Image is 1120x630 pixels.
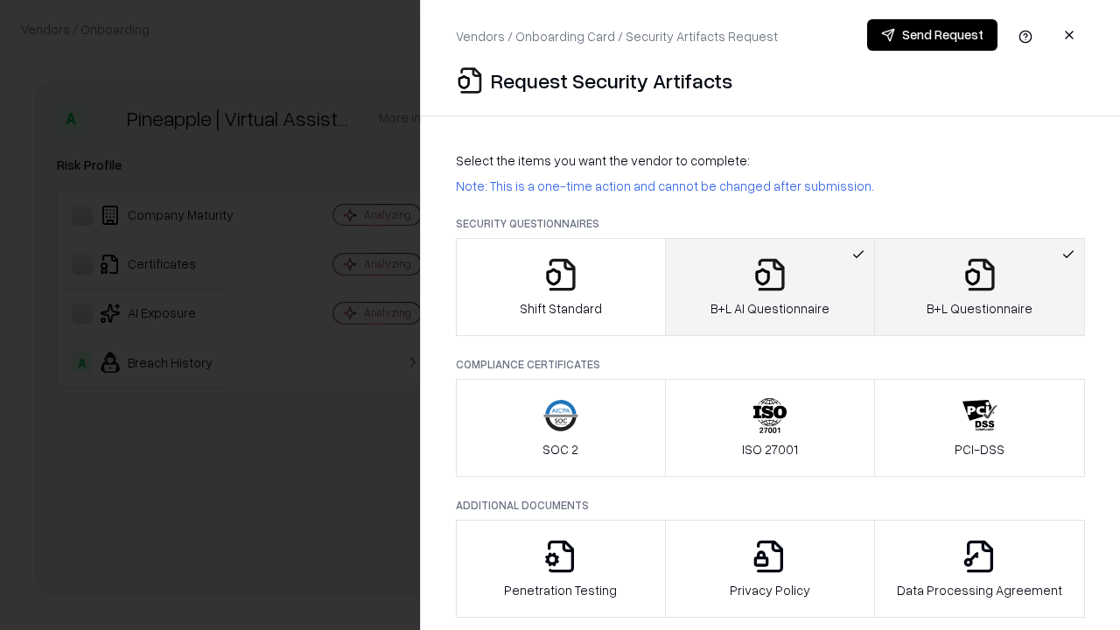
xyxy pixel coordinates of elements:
[491,66,732,94] p: Request Security Artifacts
[520,299,602,318] p: Shift Standard
[456,498,1085,513] p: Additional Documents
[665,520,876,618] button: Privacy Policy
[504,581,617,599] p: Penetration Testing
[456,151,1085,170] p: Select the items you want the vendor to complete:
[665,238,876,336] button: B+L AI Questionnaire
[874,238,1085,336] button: B+L Questionnaire
[927,299,1032,318] p: B+L Questionnaire
[542,440,578,458] p: SOC 2
[897,581,1062,599] p: Data Processing Agreement
[867,19,997,51] button: Send Request
[665,379,876,477] button: ISO 27001
[456,379,666,477] button: SOC 2
[456,27,778,45] p: Vendors / Onboarding Card / Security Artifacts Request
[742,440,798,458] p: ISO 27001
[730,581,810,599] p: Privacy Policy
[456,357,1085,372] p: Compliance Certificates
[456,216,1085,231] p: Security Questionnaires
[456,177,1085,195] p: Note: This is a one-time action and cannot be changed after submission.
[710,299,829,318] p: B+L AI Questionnaire
[456,238,666,336] button: Shift Standard
[874,520,1085,618] button: Data Processing Agreement
[874,379,1085,477] button: PCI-DSS
[456,520,666,618] button: Penetration Testing
[955,440,1004,458] p: PCI-DSS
